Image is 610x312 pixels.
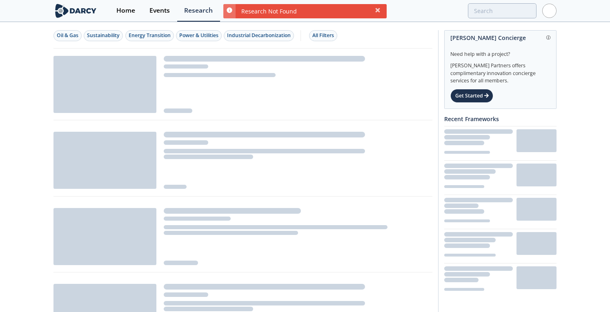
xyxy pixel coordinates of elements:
img: Profile [542,4,557,18]
button: Industrial Decarbonization [224,30,294,41]
div: Research Not Found [236,4,387,18]
div: Energy Transition [129,32,171,39]
button: Oil & Gas [53,30,82,41]
div: Need help with a project? [450,45,550,58]
div: Research [184,7,213,14]
div: All Filters [312,32,334,39]
img: information.svg [546,35,551,40]
div: [PERSON_NAME] Concierge [450,31,550,45]
div: [PERSON_NAME] Partners offers complimentary innovation concierge services for all members. [450,58,550,85]
div: Oil & Gas [57,32,78,39]
div: Dismiss this notification [374,7,381,13]
div: Get Started [450,89,493,103]
button: Sustainability [84,30,123,41]
div: Events [149,7,170,14]
button: Power & Utilities [176,30,222,41]
img: logo-wide.svg [53,4,98,18]
button: Energy Transition [125,30,174,41]
button: All Filters [309,30,337,41]
div: Home [116,7,135,14]
input: Advanced Search [468,3,537,18]
div: Sustainability [87,32,120,39]
div: Industrial Decarbonization [227,32,291,39]
div: Recent Frameworks [444,112,557,126]
div: Power & Utilities [179,32,218,39]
